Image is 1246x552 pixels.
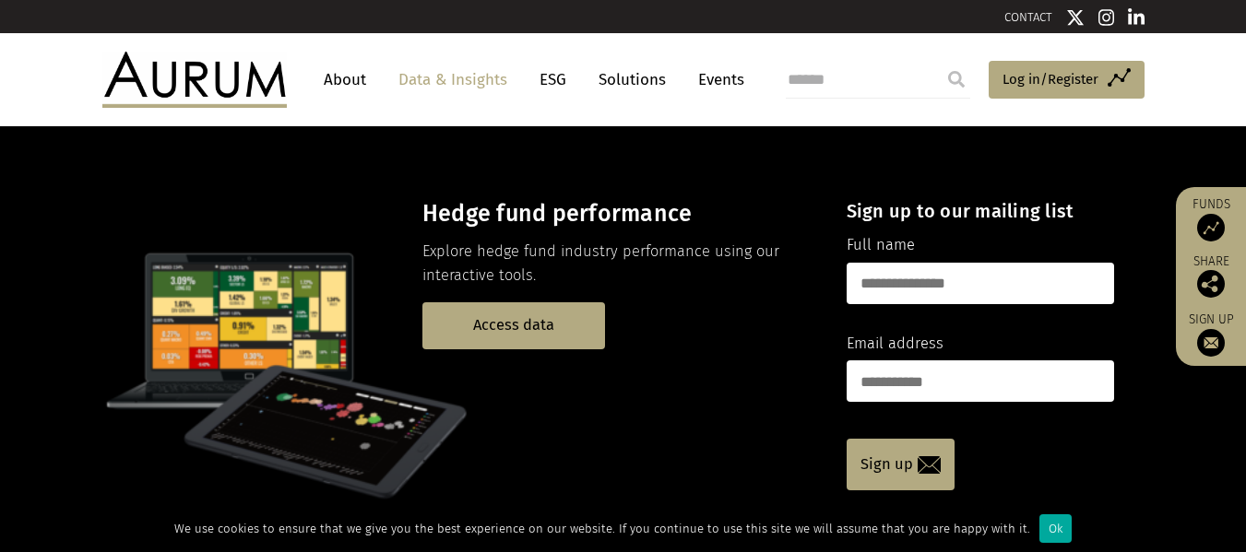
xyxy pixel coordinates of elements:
img: Linkedin icon [1128,8,1145,27]
img: Twitter icon [1066,8,1085,27]
h4: Sign up to our mailing list [847,200,1114,222]
a: Log in/Register [989,61,1145,100]
span: Log in/Register [1003,68,1098,90]
div: Ok [1039,514,1072,543]
label: Email address [847,332,943,356]
img: email-icon [918,456,941,474]
div: Share [1185,255,1237,298]
a: Events [689,63,744,97]
a: Solutions [589,63,675,97]
a: About [314,63,375,97]
a: Funds [1185,196,1237,241]
a: Sign up [1185,311,1237,357]
label: Full name [847,233,915,257]
a: CONTACT [1004,10,1052,24]
h3: Hedge fund performance [422,200,814,228]
img: Access Funds [1197,214,1225,241]
img: Aurum [102,52,287,107]
a: Sign up [847,439,955,490]
img: Share this post [1197,270,1225,298]
p: Explore hedge fund industry performance using our interactive tools. [422,240,814,288]
a: ESG [530,63,576,97]
input: Submit [938,61,975,98]
img: Sign up to our newsletter [1197,329,1225,357]
a: Access data [422,302,605,349]
img: Instagram icon [1098,8,1115,27]
a: Data & Insights [389,63,516,97]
